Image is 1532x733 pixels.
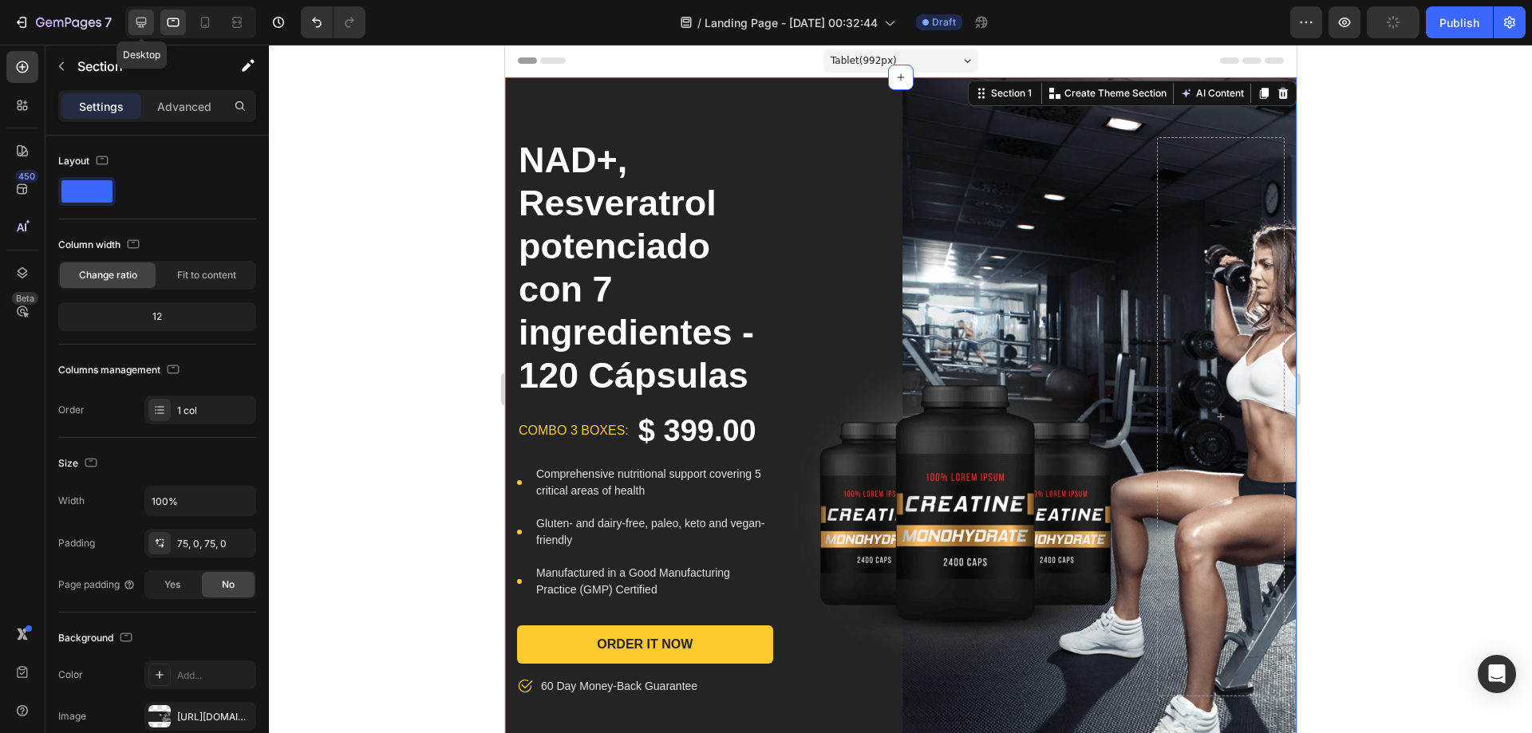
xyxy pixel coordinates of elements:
div: Width [58,494,85,508]
div: Open Intercom Messenger [1478,655,1516,693]
div: Order [58,403,85,417]
iframe: Design area [505,45,1297,733]
span: Landing Page - [DATE] 00:32:44 [705,14,878,31]
div: Image [58,709,86,723]
p: Advanced [157,98,211,115]
span: Draft [932,15,956,30]
div: Columns management [58,360,183,381]
div: 12 [61,305,253,328]
div: Layout [58,151,112,172]
button: Publish [1426,6,1493,38]
div: 450 [15,170,38,183]
div: Column width [58,234,143,256]
span: / [697,14,701,31]
div: Size [58,453,101,475]
div: Publish [1439,14,1479,31]
p: 7 [105,13,112,32]
div: Beta [12,292,38,305]
div: Color [58,668,83,682]
div: Padding [58,536,95,550]
div: Page padding [58,577,136,592]
div: 1 col [177,404,252,418]
p: Settings [79,98,124,115]
div: Undo/Redo [301,6,365,38]
div: 75, 0, 75, 0 [177,537,252,551]
span: Change ratio [79,268,137,282]
span: No [222,577,235,592]
button: 7 [6,6,119,38]
input: Auto [145,487,255,515]
span: Fit to content [177,268,236,282]
p: Section [77,57,208,76]
div: Add... [177,668,252,683]
div: [URL][DOMAIN_NAME] [177,710,252,724]
span: Yes [164,577,180,592]
div: Background [58,628,136,649]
